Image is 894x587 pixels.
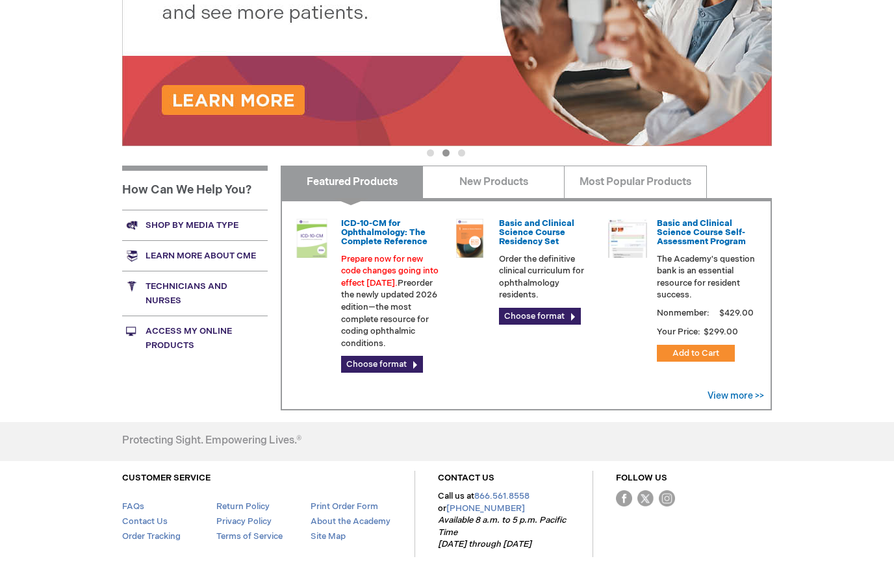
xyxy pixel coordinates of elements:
[564,166,706,199] a: Most Popular Products
[474,492,530,502] a: 866.561.8558
[311,517,390,527] a: About the Academy
[122,502,144,512] a: FAQs
[657,345,735,362] button: Add to Cart
[438,473,494,484] a: CONTACT US
[311,502,378,512] a: Print Order Form
[281,166,423,199] a: Featured Products
[122,316,268,361] a: Access My Online Products
[657,327,700,338] strong: Your Price:
[122,210,268,241] a: Shop by media type
[637,491,654,507] img: Twitter
[311,532,346,542] a: Site Map
[427,150,434,157] button: 1 of 3
[216,502,270,512] a: Return Policy
[708,391,764,402] a: View more >>
[616,473,667,484] a: FOLLOW US
[608,219,647,258] img: bcscself_20.jpg
[122,436,301,447] h4: Protecting Sight. Empowering Lives.®
[616,491,632,507] img: Facebook
[442,150,450,157] button: 2 of 3
[341,219,428,248] a: ICD-10-CM for Ophthalmology: The Complete Reference
[341,255,439,289] font: Prepare now for new code changes going into effect [DATE].
[122,271,268,316] a: Technicians and nurses
[122,166,268,210] h1: How Can We Help You?
[659,491,675,507] img: instagram
[122,241,268,271] a: Learn more about CME
[438,491,570,551] p: Call us at or
[216,517,272,527] a: Privacy Policy
[672,349,719,359] span: Add to Cart
[657,219,746,248] a: Basic and Clinical Science Course Self-Assessment Program
[122,473,211,484] a: CUSTOMER SERVICE
[216,532,283,542] a: Terms of Service
[122,532,181,542] a: Order Tracking
[122,517,168,527] a: Contact Us
[657,254,756,302] p: The Academy's question bank is an essential resource for resident success.
[499,254,598,302] p: Order the definitive clinical curriculum for ophthalmology residents.
[422,166,565,199] a: New Products
[499,219,574,248] a: Basic and Clinical Science Course Residency Set
[450,219,489,258] img: 02850963u_47.png
[341,356,423,373] a: Choose format
[458,150,465,157] button: 3 of 3
[717,308,756,319] span: $429.00
[657,306,709,322] strong: Nonmember:
[438,516,566,550] em: Available 8 a.m. to 5 p.m. Pacific Time [DATE] through [DATE]
[446,504,525,514] a: [PHONE_NUMBER]
[499,308,581,325] a: Choose format
[341,254,440,351] p: Preorder the newly updated 2026 edition—the most complete resource for coding ophthalmic conditions.
[292,219,331,258] img: 0120008u_42.png
[702,327,740,338] span: $299.00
